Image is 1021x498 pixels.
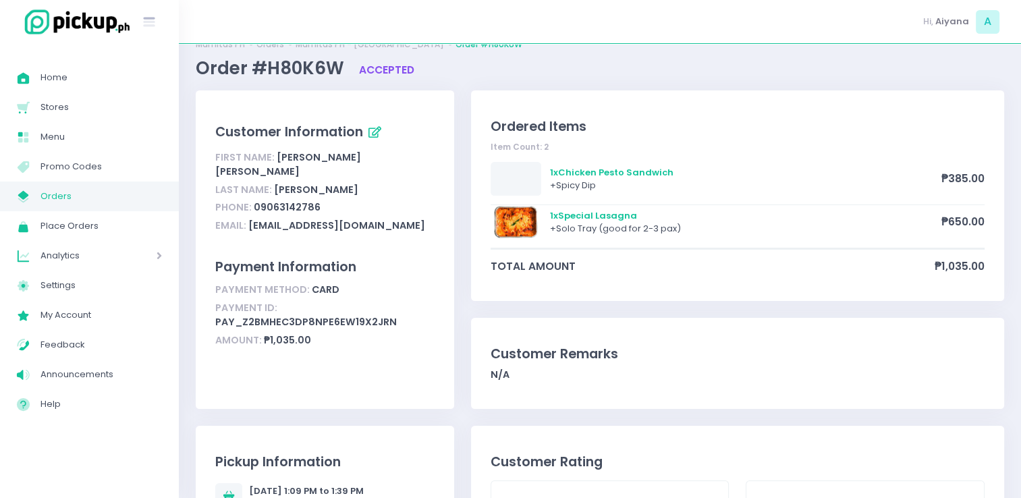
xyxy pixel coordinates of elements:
span: My Account [40,306,162,324]
div: Pickup Information [215,452,434,472]
span: Home [40,69,162,86]
span: Phone: [215,200,252,214]
a: Order #H80K6W [456,38,522,51]
span: total amount [491,258,935,274]
span: Payment ID: [215,301,277,314]
div: Item Count: 2 [491,141,985,153]
span: Place Orders [40,217,162,235]
div: Customer Rating [491,452,985,472]
span: Menu [40,128,162,146]
span: Last Name: [215,183,272,196]
span: Payment Method: [215,283,310,296]
span: A [976,10,999,34]
div: [PERSON_NAME] [215,181,434,199]
div: [EMAIL_ADDRESS][DOMAIN_NAME] [215,217,434,236]
div: Ordered Items [491,117,985,136]
div: [PERSON_NAME] [PERSON_NAME] [215,148,434,181]
div: ₱1,035.00 [215,331,434,350]
span: accepted [359,63,414,77]
div: card [215,281,434,299]
div: pay_z2BMHeC3DP8nPe6ew19x2Jrn [215,299,434,331]
div: Customer Remarks [491,344,985,364]
span: Stores [40,99,162,116]
span: Help [40,395,162,413]
span: First Name: [215,150,275,164]
div: [DATE] 1:09 PM to 1:39 PM [249,485,364,498]
span: Aiyana [935,15,969,28]
span: Promo Codes [40,158,162,175]
div: 09063142786 [215,199,434,217]
a: Mamitas PH - [GEOGRAPHIC_DATA] [296,38,444,51]
img: logo [17,7,132,36]
span: Hi, [923,15,933,28]
a: Orders [256,38,284,51]
div: Customer Information [215,121,434,144]
a: Mamitas PH [196,38,245,51]
span: ₱1,035.00 [935,258,985,274]
span: Amount: [215,333,262,347]
span: Announcements [40,366,162,383]
span: Email: [215,219,246,232]
span: Settings [40,277,162,294]
span: Feedback [40,336,162,354]
span: Order #H80K6W [196,56,348,80]
span: Analytics [40,247,118,265]
div: N/A [491,368,985,382]
span: Orders [40,188,162,205]
div: Payment Information [215,257,434,277]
